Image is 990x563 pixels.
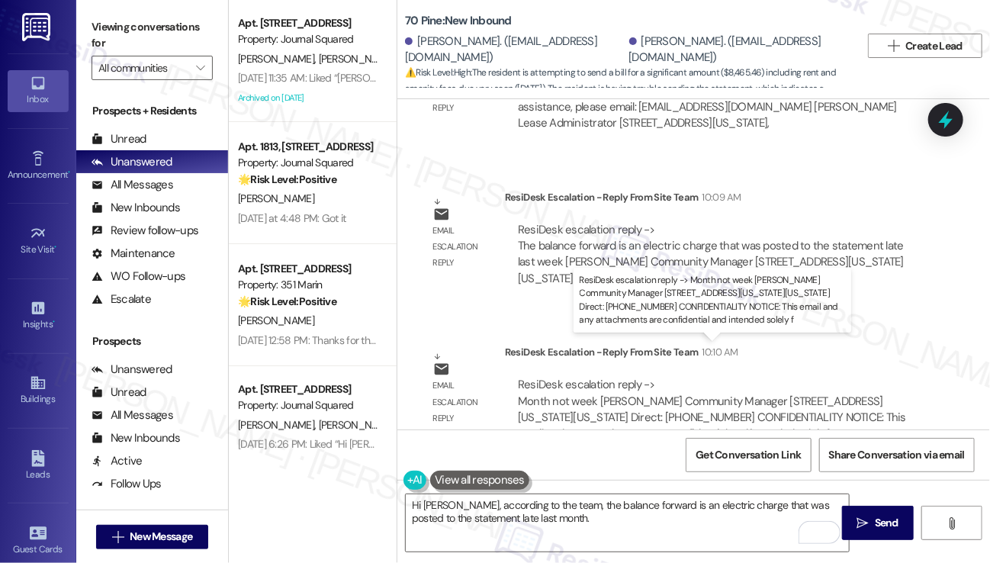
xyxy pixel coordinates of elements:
div: Maintenance [92,246,175,262]
i:  [857,517,869,529]
div: Unanswered [92,154,172,170]
span: [PERSON_NAME] [319,52,400,66]
div: [DATE] 6:26 PM: Liked “Hi [PERSON_NAME] and [PERSON_NAME]! Starting [DATE]…” [238,437,603,451]
span: • [53,317,55,327]
div: Unread [92,384,146,401]
strong: 🌟 Risk Level: Positive [238,172,336,186]
span: • [55,242,57,253]
div: All Messages [92,177,173,193]
button: New Message [96,525,209,549]
div: ResiDesk escalation reply -> The balance forward is an electric charge that was posted to the sta... [518,222,904,286]
input: All communities [98,56,188,80]
i:  [196,62,204,74]
div: Follow Ups [92,476,162,492]
div: ResiDesk Escalation - Reply From Site Team [505,189,931,211]
div: Email escalation reply [433,378,493,426]
i:  [888,40,899,52]
span: New Message [130,529,192,545]
img: ResiDesk Logo [22,13,53,41]
div: 10:10 AM [699,344,738,360]
span: Get Conversation Link [696,447,801,463]
a: Leads [8,446,69,487]
a: Buildings [8,370,69,411]
div: New Inbounds [92,200,180,216]
div: Active [92,453,143,469]
div: 10:09 AM [699,189,741,205]
span: [PERSON_NAME] [319,418,395,432]
div: New Inbounds [92,430,180,446]
a: Site Visit • [8,220,69,262]
div: Apt. [STREET_ADDRESS] [238,15,379,31]
button: Get Conversation Link [686,438,811,472]
div: Property: 351 Marin [238,277,379,293]
span: Send [875,515,898,531]
div: Property: Journal Squared [238,155,379,171]
div: ResiDesk escalation reply -> Thank you for your email. I will be on vacation from [DATE] through ... [518,66,897,130]
div: Archived on [DATE] [236,455,381,474]
div: Review follow-ups [92,223,198,239]
div: Prospects + Residents [76,103,228,119]
a: Guest Cards [8,520,69,561]
div: Unread [92,131,146,147]
div: Escalate [92,291,151,307]
button: Share Conversation via email [819,438,975,472]
div: [PERSON_NAME]. ([EMAIL_ADDRESS][DOMAIN_NAME]) [629,34,850,66]
div: All Messages [92,407,173,423]
button: Send [842,506,914,540]
span: [PERSON_NAME] [238,52,319,66]
div: Apt. [STREET_ADDRESS] [238,381,379,397]
div: Archived on [DATE] [236,88,381,108]
div: Apt. [STREET_ADDRESS] [238,261,379,277]
div: WO Follow-ups [92,269,185,285]
span: : The resident is attempting to send a bill for a significant amount ($8,465.46) including rent a... [405,65,860,130]
div: Email escalation reply [433,223,493,272]
span: Share Conversation via email [829,447,965,463]
div: Property: Journal Squared [238,397,379,413]
strong: 🌟 Risk Level: Positive [238,294,336,308]
div: Prospects [76,333,228,349]
button: Create Lead [868,34,982,58]
strong: ⚠️ Risk Level: High [405,66,471,79]
span: • [68,167,70,178]
span: Create Lead [906,38,963,54]
i:  [112,531,124,543]
a: Insights • [8,295,69,336]
span: [PERSON_NAME] [238,314,314,327]
label: Viewing conversations for [92,15,213,56]
b: 70 Pine: New Inbound [405,13,512,29]
div: [PERSON_NAME]. ([EMAIL_ADDRESS][DOMAIN_NAME]) [405,34,625,66]
a: Inbox [8,70,69,111]
div: Unanswered [92,362,172,378]
div: Property: Journal Squared [238,31,379,47]
div: Apt. 1813, [STREET_ADDRESS] [238,139,379,155]
div: ResiDesk Escalation - Reply From Site Team [505,344,931,365]
i:  [946,517,957,529]
div: [DATE] at 4:48 PM: Got it [238,211,346,225]
span: [PERSON_NAME] [238,191,314,205]
p: ResiDesk escalation reply -> Month not week [PERSON_NAME] Community Manager [STREET_ADDRESS][US_S... [580,274,845,327]
div: ResiDesk escalation reply -> Month not week [PERSON_NAME] Community Manager [STREET_ADDRESS][US_S... [518,377,906,441]
span: [PERSON_NAME] [238,418,319,432]
textarea: To enrich screen reader interactions, please activate Accessibility in Grammarly extension settings [406,494,849,552]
